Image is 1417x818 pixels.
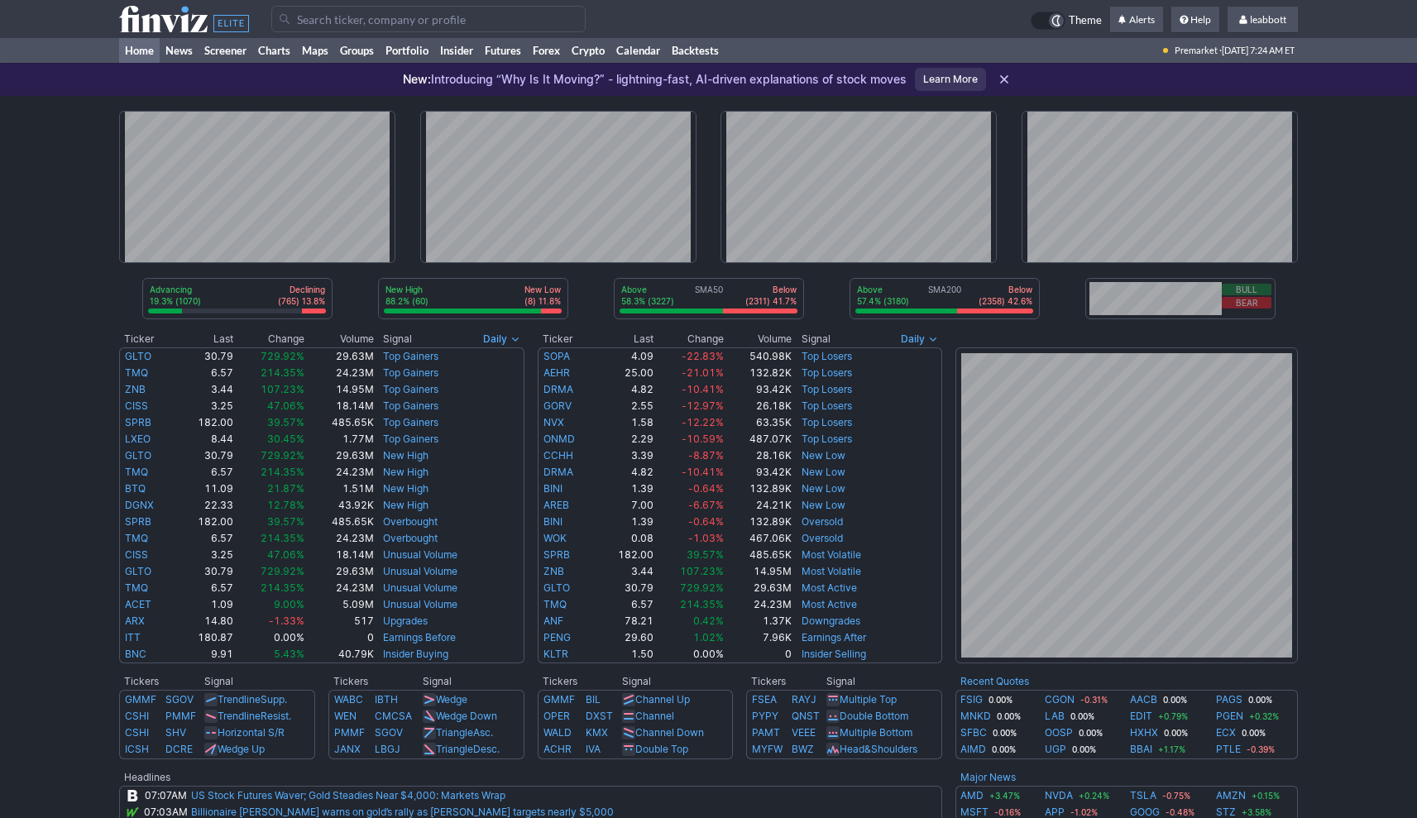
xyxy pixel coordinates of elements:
span: Trendline [218,693,261,706]
td: 6.57 [175,530,234,547]
a: ARX [125,615,145,627]
a: FSIG [960,691,983,708]
a: Top Losers [802,350,852,362]
a: New Low [802,482,845,495]
a: Channel Down [635,726,704,739]
p: Above [857,284,909,295]
a: SFBC [960,725,987,741]
td: 2.29 [596,431,654,447]
p: New High [385,284,428,295]
a: Charts [252,38,296,63]
td: 6.57 [175,365,234,381]
a: Wedge [436,693,467,706]
a: Double Top [635,743,688,755]
p: Introducing “Why Is It Moving?” - lightning-fast, AI-driven explanations of stock moves [403,71,907,88]
td: 8.44 [175,431,234,447]
a: NVX [543,416,564,428]
a: TMQ [543,598,567,610]
span: 729.92% [261,350,304,362]
th: Last [596,331,654,347]
span: Asc. [473,726,493,739]
a: FSEA [752,693,777,706]
a: New High [383,499,428,511]
a: Earnings Before [383,631,456,643]
a: Backtests [666,38,725,63]
td: 22.33 [175,497,234,514]
a: New High [383,449,428,462]
td: 30.79 [175,563,234,580]
td: 18.14M [305,547,374,563]
a: JANX [334,743,361,755]
td: 3.44 [175,381,234,398]
a: New Low [802,466,845,478]
span: 214.35% [261,366,304,379]
a: Top Losers [802,383,852,395]
span: Trendline [218,710,261,722]
a: BNC [125,648,146,660]
td: 24.23M [305,530,374,547]
th: Ticker [119,331,175,347]
a: CSHI [125,710,149,722]
a: BBAI [1130,741,1152,758]
a: OOSP [1045,725,1073,741]
a: GLTO [125,449,151,462]
span: 12.78% [267,499,304,511]
td: 1.77M [305,431,374,447]
td: 43.92K [305,497,374,514]
span: -8.87% [688,449,724,462]
a: NVDA [1045,787,1073,804]
a: ACET [125,598,151,610]
a: BTQ [125,482,146,495]
a: Overbought [383,515,438,528]
a: MYFW [752,743,783,755]
td: 1.58 [596,414,654,431]
span: Signal [802,332,831,346]
a: WALD [543,726,572,739]
p: Advancing [150,284,201,295]
span: Premarket · [1175,38,1222,63]
a: Forex [527,38,566,63]
p: 19.3% (1070) [150,295,201,307]
td: 4.09 [596,347,654,365]
span: -21.01% [682,366,724,379]
a: Screener [199,38,252,63]
span: Desc. [473,743,500,755]
td: 93.42K [725,464,792,481]
span: 30.45% [267,433,304,445]
a: SGOV [375,726,403,739]
p: (8) 11.8% [524,295,561,307]
a: LAB [1045,708,1065,725]
a: WEN [334,710,357,722]
td: 29.63M [305,563,374,580]
p: 58.3% (3227) [621,295,674,307]
span: 107.23% [261,383,304,395]
span: New: [403,72,431,86]
a: KMX [586,726,608,739]
a: News [160,38,199,63]
a: AACB [1130,691,1157,708]
span: 47.06% [267,548,304,561]
a: AEHR [543,366,570,379]
a: Billionaire [PERSON_NAME] warns on gold’s rally as [PERSON_NAME] targets nearly $5,000 [191,806,614,818]
span: 47.06% [267,399,304,412]
a: WOK [543,532,567,544]
td: 487.07K [725,431,792,447]
a: New Low [802,499,845,511]
th: Volume [725,331,792,347]
span: 39.57% [687,548,724,561]
a: ICSH [125,743,149,755]
a: SGOV [165,693,194,706]
a: Futures [479,38,527,63]
a: US Stock Futures Waver; Gold Steadies Near $4,000: Markets Wrap [191,789,505,801]
a: TriangleDesc. [436,743,500,755]
a: Insider Buying [383,648,448,660]
a: RAYJ [792,693,816,706]
a: DXST [586,710,613,722]
td: 132.89K [725,481,792,497]
td: 14.95M [305,381,374,398]
td: 6.57 [175,464,234,481]
td: 24.23M [305,464,374,481]
a: Alerts [1110,7,1163,33]
a: ITT [125,631,141,643]
td: 29.63M [305,347,374,365]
